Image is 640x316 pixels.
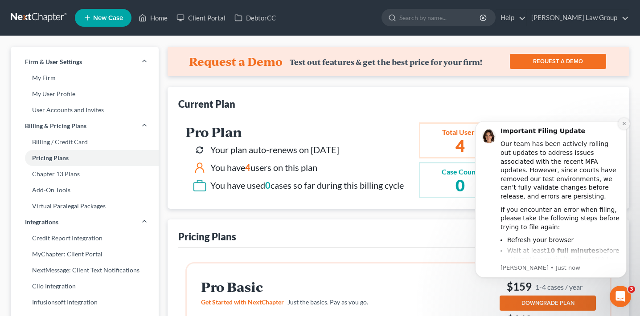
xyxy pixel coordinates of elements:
[11,166,159,182] a: Chapter 13 Plans
[527,10,629,26] a: [PERSON_NAME] Law Group
[11,214,159,230] a: Integrations
[201,280,429,294] h2: Pro Basic
[11,70,159,86] a: My Firm
[11,54,159,70] a: Firm & User Settings
[442,127,478,138] div: Total Users
[210,179,404,192] div: You have used cases so far during this billing cycle
[25,57,82,66] span: Firm & User Settings
[462,110,640,312] iframe: Intercom notifications message
[442,167,478,177] div: Case Count
[230,10,280,26] a: DebtorCC
[496,10,526,26] a: Help
[290,57,482,67] div: Test out features & get the best price for your firm!
[11,262,159,278] a: NextMessage: Client Text Notifications
[210,143,339,156] div: Your plan auto-renews on [DATE]
[628,286,635,293] span: 3
[11,150,159,166] a: Pricing Plans
[134,10,172,26] a: Home
[399,9,481,26] input: Search by name...
[93,15,123,21] span: New Case
[185,125,404,139] h2: Pro Plan
[11,86,159,102] a: My User Profile
[11,102,159,118] a: User Accounts and Invites
[11,278,159,294] a: Clio Integration
[210,161,317,174] div: You have users on this plan
[178,97,235,110] div: Current Plan
[287,298,368,306] span: Just the basics. Pay as you go.
[245,162,250,173] span: 4
[172,10,230,26] a: Client Portal
[11,246,159,262] a: MyChapter: Client Portal
[25,122,86,130] span: Billing & Pricing Plans
[189,54,283,69] h4: Request a Demo
[178,230,236,243] div: Pricing Plans
[11,134,159,150] a: Billing / Credit Card
[11,294,159,310] a: Infusionsoft Integration
[25,218,58,227] span: Integrations
[201,298,284,306] span: Get Started with NextChapter
[442,138,478,154] h2: 4
[510,54,606,69] a: REQUEST A DEMO
[265,180,271,190] span: 0
[11,230,159,246] a: Credit Report Integration
[610,286,631,307] iframe: Intercom live chat
[442,177,478,193] h2: 0
[11,182,159,198] a: Add-On Tools
[11,198,159,214] a: Virtual Paralegal Packages
[11,118,159,134] a: Billing & Pricing Plans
